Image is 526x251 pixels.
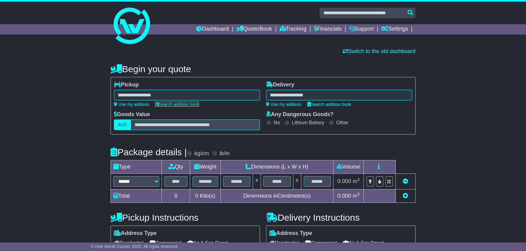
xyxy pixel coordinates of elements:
a: Tracking [280,24,306,35]
td: x [253,174,261,189]
sup: 3 [357,177,360,182]
span: Commercial [149,238,181,248]
a: Remove this item [403,178,408,184]
a: Add new item [403,193,408,199]
td: Dimensions in Centimetre(s) [220,189,333,203]
a: Financials [314,24,342,35]
td: Qty [162,160,190,174]
a: Search address book [307,102,351,107]
a: Switch to the old dashboard [343,48,415,54]
label: Any Dangerous Goods? [266,111,333,118]
span: Residential [114,238,143,248]
h4: Begin your quote [111,64,415,74]
span: Air & Sea Depot [343,238,384,248]
td: Type [111,160,162,174]
td: Dimensions (L x W x H) [220,160,333,174]
a: Search address book [155,102,199,107]
span: m [353,178,360,184]
td: Total [111,189,162,203]
a: Settings [381,24,408,35]
label: AUD [114,119,131,130]
label: Lithium Battery [292,120,324,125]
span: m [353,193,360,199]
label: Address Type [114,230,157,237]
h4: Delivery Instructions [266,213,415,223]
a: Use my address [266,102,301,107]
td: 0 [162,189,190,203]
td: x [293,174,301,189]
label: Delivery [266,82,294,88]
span: Residential [269,238,299,248]
sup: 3 [357,192,360,196]
label: Other [336,120,348,125]
label: Address Type [269,230,312,237]
span: 0.000 [337,193,351,199]
label: lb/in [220,150,230,157]
span: Commercial [305,238,336,248]
h4: Pickup Instructions [111,213,260,223]
h4: Package details | [111,147,187,157]
span: 0 [195,193,198,199]
span: Air & Sea Depot [187,238,228,248]
td: Volume [333,160,364,174]
span: 0.000 [337,178,351,184]
label: kg/cm [194,150,209,157]
a: Dashboard [196,24,229,35]
td: Kilo(s) [190,189,221,203]
label: Goods Value [114,111,150,118]
span: © One World Courier 2025. All rights reserved. [91,244,179,249]
td: Weight [190,160,221,174]
label: No [274,120,280,125]
a: Support [349,24,374,35]
a: Quote/Book [236,24,272,35]
label: Pickup [114,82,139,88]
a: Use my address [114,102,149,107]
